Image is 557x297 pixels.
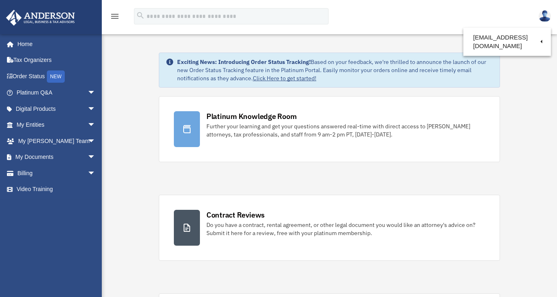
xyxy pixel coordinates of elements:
a: Order StatusNEW [6,68,108,85]
span: arrow_drop_down [88,101,104,117]
a: Click Here to get started! [253,75,316,82]
a: My Documentsarrow_drop_down [6,149,108,165]
span: arrow_drop_down [88,85,104,101]
span: arrow_drop_down [88,149,104,166]
div: Do you have a contract, rental agreement, or other legal document you would like an attorney's ad... [206,221,485,237]
a: Tax Organizers [6,52,108,68]
div: Platinum Knowledge Room [206,111,297,121]
a: Video Training [6,181,108,198]
i: menu [110,11,120,21]
div: Further your learning and get your questions answered real-time with direct access to [PERSON_NAM... [206,122,485,139]
a: Contract Reviews Do you have a contract, rental agreement, or other legal document you would like... [159,195,500,261]
img: User Pic [539,10,551,22]
span: arrow_drop_down [88,165,104,182]
img: Anderson Advisors Platinum Portal [4,10,77,26]
i: search [136,11,145,20]
a: Platinum Q&Aarrow_drop_down [6,85,108,101]
strong: Exciting News: Introducing Order Status Tracking! [177,58,311,66]
a: Billingarrow_drop_down [6,165,108,181]
a: menu [110,14,120,21]
div: NEW [47,70,65,83]
span: arrow_drop_down [88,117,104,134]
a: Digital Productsarrow_drop_down [6,101,108,117]
span: arrow_drop_down [88,133,104,150]
a: Home [6,36,104,52]
div: Based on your feedback, we're thrilled to announce the launch of our new Order Status Tracking fe... [177,58,493,82]
a: [EMAIL_ADDRESS][DOMAIN_NAME] [463,30,551,54]
a: My [PERSON_NAME] Teamarrow_drop_down [6,133,108,149]
a: Platinum Knowledge Room Further your learning and get your questions answered real-time with dire... [159,96,500,162]
a: My Entitiesarrow_drop_down [6,117,108,133]
div: Contract Reviews [206,210,265,220]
